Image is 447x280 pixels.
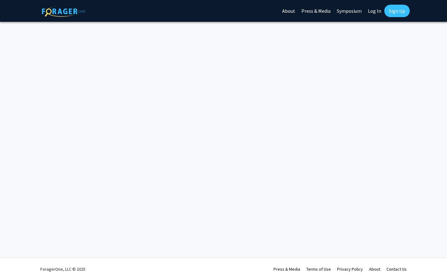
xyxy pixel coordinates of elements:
a: Contact Us [386,266,407,272]
div: ForagerOne, LLC © 2025 [40,258,85,280]
a: Privacy Policy [337,266,363,272]
a: Press & Media [273,266,300,272]
a: Terms of Use [306,266,331,272]
a: About [369,266,380,272]
img: ForagerOne Logo [42,6,85,17]
a: Sign Up [384,5,410,17]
